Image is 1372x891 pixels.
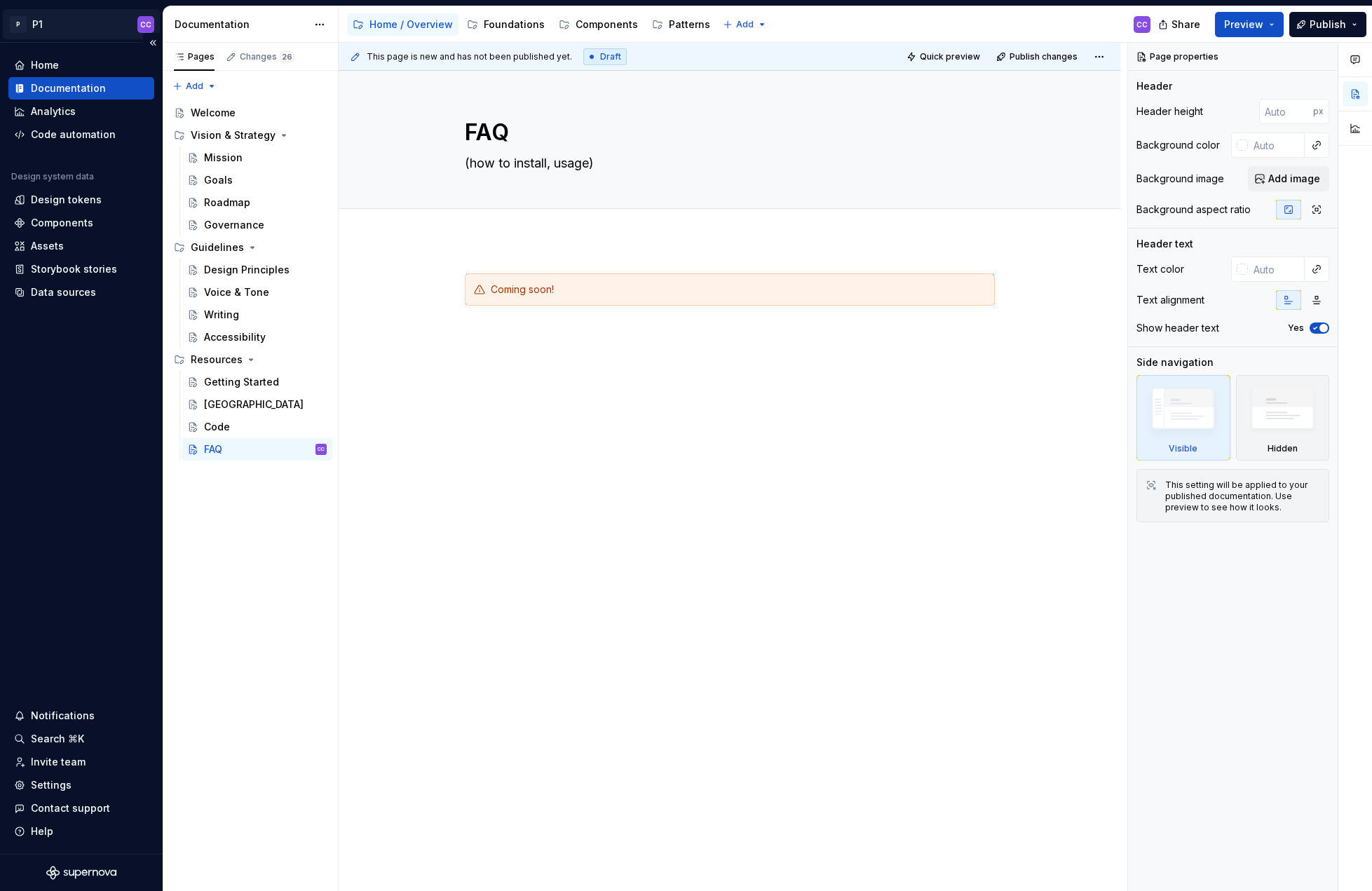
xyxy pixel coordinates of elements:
div: Settings [31,778,72,792]
button: Quick preview [902,47,986,67]
button: Notifications [8,705,154,727]
textarea: (how to install, usage) [462,152,992,175]
div: P1 [32,18,43,32]
div: Components [31,216,93,230]
div: Code automation [31,128,116,142]
a: Settings [8,774,154,796]
div: CC [1136,19,1148,30]
label: Yes [1288,322,1304,334]
a: Mission [182,147,332,169]
div: Design tokens [31,193,102,207]
div: Hidden [1236,375,1330,461]
a: Analytics [8,100,154,123]
div: CC [140,19,151,30]
p: px [1313,106,1324,117]
div: Documentation [175,18,307,32]
button: Add [168,76,221,96]
div: Welcome [191,106,236,120]
div: Resources [191,353,243,367]
button: PP1CC [3,9,160,39]
a: Welcome [168,102,332,124]
div: Data sources [31,285,96,299]
div: Governance [204,218,264,232]
a: Roadmap [182,191,332,214]
div: Coming soon! [491,283,986,297]
div: Pages [174,51,215,62]
textarea: FAQ [462,116,992,149]
input: Auto [1248,257,1305,282]
a: Home [8,54,154,76]
div: Assets [31,239,64,253]
a: Documentation [8,77,154,100]
div: This setting will be applied to your published documentation. Use preview to see how it looks. [1165,479,1320,513]
div: Changes [240,51,294,62]
a: Foundations [461,13,550,36]
div: Home / Overview [369,18,453,32]
div: Patterns [669,18,710,32]
div: CC [318,442,325,456]
button: Preview [1215,12,1284,37]
div: Goals [204,173,233,187]
button: Collapse sidebar [143,33,163,53]
div: Page tree [347,11,716,39]
div: Mission [204,151,243,165]
a: Invite team [8,751,154,773]
div: Side navigation [1136,355,1214,369]
span: Publish changes [1010,51,1078,62]
a: [GEOGRAPHIC_DATA] [182,393,332,416]
a: Data sources [8,281,154,304]
a: Components [553,13,644,36]
a: Code [182,416,332,438]
a: Storybook stories [8,258,154,280]
div: Visible [1136,375,1230,461]
div: Guidelines [168,236,332,259]
div: Writing [204,308,239,322]
div: Resources [168,348,332,371]
div: Invite team [31,755,86,769]
div: Visible [1169,443,1197,454]
div: Analytics [31,104,76,118]
a: Getting Started [182,371,332,393]
a: Assets [8,235,154,257]
button: Search ⌘K [8,728,154,750]
a: Voice & Tone [182,281,332,304]
span: Add [736,19,754,30]
button: Help [8,820,154,843]
div: Getting Started [204,375,279,389]
div: FAQ [204,442,222,456]
a: Design tokens [8,189,154,211]
button: Add image [1248,166,1329,191]
button: Contact support [8,797,154,819]
div: Hidden [1268,443,1298,454]
a: Governance [182,214,332,236]
div: Documentation [31,81,106,95]
div: Background image [1136,172,1224,186]
div: Design Principles [204,263,290,277]
span: Add image [1268,172,1320,186]
span: 26 [280,51,294,62]
div: [GEOGRAPHIC_DATA] [204,397,304,412]
a: Home / Overview [347,13,459,36]
div: Storybook stories [31,262,117,276]
div: Show header text [1136,321,1219,335]
input: Auto [1248,132,1305,158]
a: FAQCC [182,438,332,461]
div: Home [31,58,59,72]
button: Publish changes [992,47,1084,67]
div: Code [204,420,230,434]
span: Publish [1310,18,1346,32]
a: Design Principles [182,259,332,281]
div: Guidelines [191,240,244,254]
div: Vision & Strategy [191,128,276,142]
div: Background aspect ratio [1136,203,1251,217]
span: Add [186,81,203,92]
a: Patterns [646,13,716,36]
div: Voice & Tone [204,285,269,299]
div: Design system data [11,171,94,182]
button: Publish [1289,12,1366,37]
a: Goals [182,169,332,191]
div: Vision & Strategy [168,124,332,147]
span: Quick preview [920,51,980,62]
svg: Supernova Logo [46,866,116,880]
